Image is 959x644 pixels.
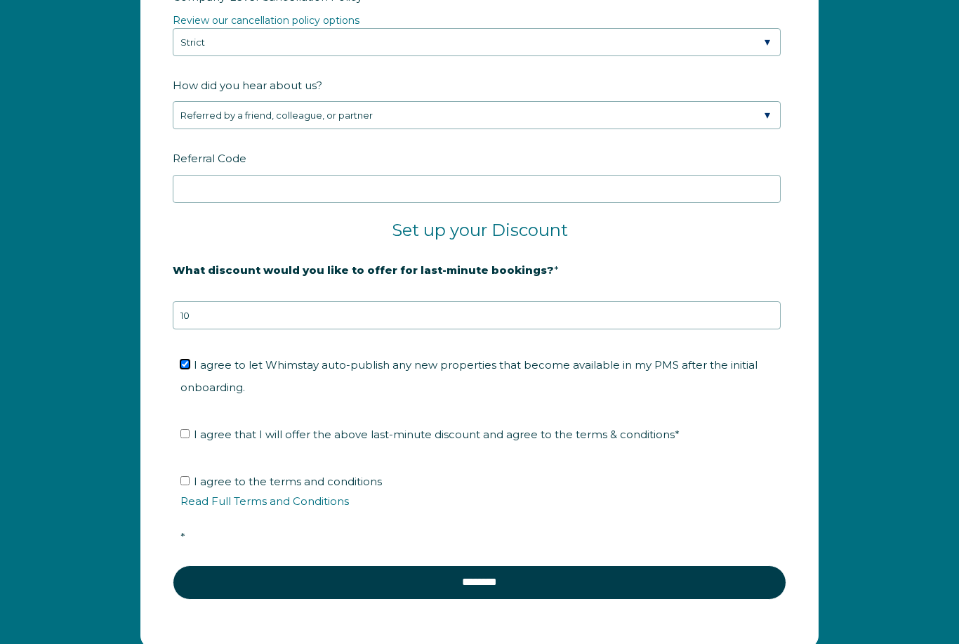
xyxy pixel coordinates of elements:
input: I agree to let Whimstay auto-publish any new properties that become available in my PMS after the... [180,360,190,369]
a: Review our cancellation policy options [173,15,359,27]
input: I agree that I will offer the above last-minute discount and agree to the terms & conditions* [180,430,190,439]
span: I agree that I will offer the above last-minute discount and agree to the terms & conditions [194,428,680,442]
span: Set up your Discount [392,221,568,241]
a: Read Full Terms and Conditions [180,495,349,508]
span: Referral Code [173,148,246,170]
strong: 20% is recommended, minimum of 10% [173,288,392,301]
span: How did you hear about us? [173,75,322,97]
strong: What discount would you like to offer for last-minute bookings? [173,264,554,277]
input: I agree to the terms and conditionsRead Full Terms and Conditions* [180,477,190,486]
span: I agree to let Whimstay auto-publish any new properties that become available in my PMS after the... [180,359,758,395]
